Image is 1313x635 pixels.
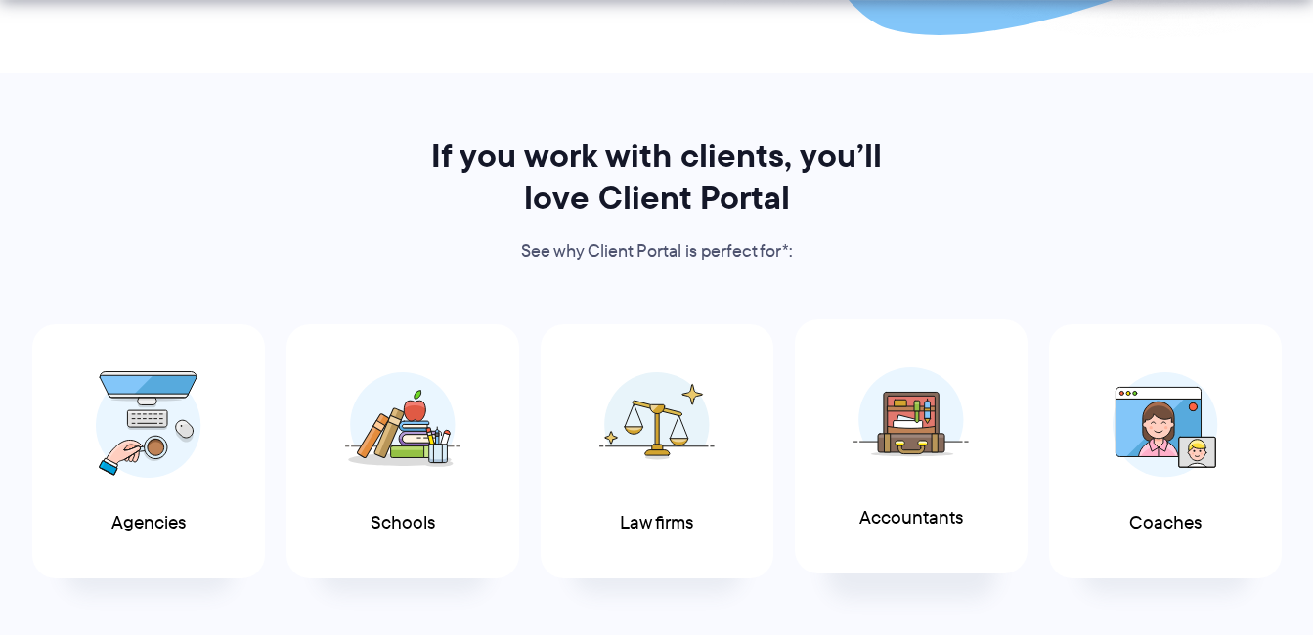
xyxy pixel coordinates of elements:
[620,513,693,533] span: Law firms
[405,237,909,267] p: See why Client Portal is perfect for*:
[371,513,435,533] span: Schools
[405,135,909,219] h2: If you work with clients, you’ll love Client Portal
[32,324,265,579] a: Agencies
[286,324,519,579] a: Schools
[541,324,773,579] a: Law firms
[1129,513,1202,533] span: Coaches
[111,513,186,533] span: Agencies
[1049,324,1282,579] a: Coaches
[859,508,963,529] span: Accountants
[795,319,1028,574] a: Accountants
